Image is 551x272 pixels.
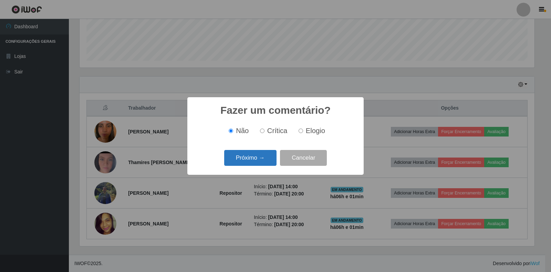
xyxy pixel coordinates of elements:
[280,150,327,166] button: Cancelar
[299,129,303,133] input: Elogio
[229,129,233,133] input: Não
[260,129,264,133] input: Crítica
[236,127,249,134] span: Não
[220,104,331,117] h2: Fazer um comentário?
[306,127,325,134] span: Elogio
[224,150,277,166] button: Próximo →
[267,127,288,134] span: Crítica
